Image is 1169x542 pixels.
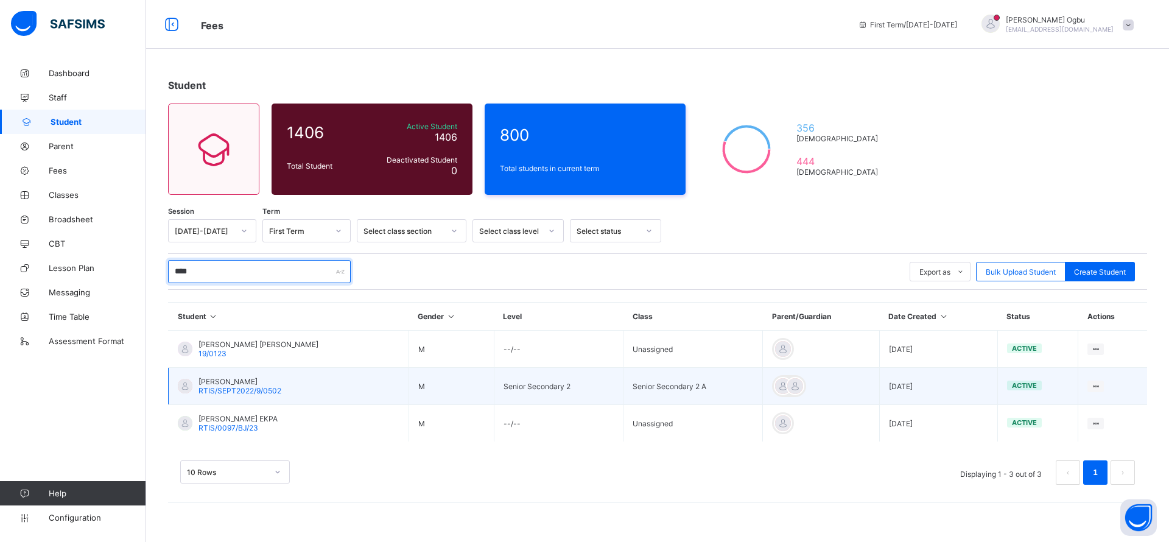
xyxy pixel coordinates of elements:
span: [PERSON_NAME] [PERSON_NAME] [198,340,318,349]
span: Session [168,207,194,216]
span: [DEMOGRAPHIC_DATA] [796,134,883,143]
button: prev page [1056,460,1080,485]
th: Student [169,303,409,331]
th: Gender [409,303,494,331]
span: Broadsheet [49,214,146,224]
td: [DATE] [879,368,997,405]
div: Select status [577,227,639,236]
div: First Term [269,227,328,236]
span: Student [168,79,206,91]
span: Lesson Plan [49,263,146,273]
td: --/-- [494,405,623,442]
td: Senior Secondary 2 A [623,368,763,405]
span: Dashboard [49,68,146,78]
li: Displaying 1 - 3 out of 3 [951,460,1051,485]
span: 1406 [287,123,365,142]
button: next page [1111,460,1135,485]
span: [EMAIL_ADDRESS][DOMAIN_NAME] [1006,26,1114,33]
span: Messaging [49,287,146,297]
div: Select class section [363,227,444,236]
span: Bulk Upload Student [986,267,1056,276]
span: Deactivated Student [371,155,457,164]
i: Sort in Ascending Order [446,312,456,321]
span: [PERSON_NAME] EKPA [198,414,278,423]
span: Term [262,207,280,216]
div: Select class level [479,227,541,236]
span: Time Table [49,312,146,322]
div: Total Student [284,158,368,174]
span: Parent [49,141,146,151]
span: 444 [796,155,883,167]
a: 1 [1089,465,1101,480]
i: Sort in Ascending Order [938,312,949,321]
span: Student [51,117,146,127]
th: Class [623,303,763,331]
th: Actions [1078,303,1147,331]
i: Sort in Ascending Order [208,312,219,321]
span: Assessment Format [49,336,146,346]
span: Export as [919,267,950,276]
td: Unassigned [623,405,763,442]
span: Active Student [371,122,457,131]
span: RTIS/SEPT2022/9/0502 [198,386,281,395]
td: Senior Secondary 2 [494,368,623,405]
span: Fees [201,19,223,32]
li: 下一页 [1111,460,1135,485]
span: Classes [49,190,146,200]
td: M [409,331,494,368]
div: 10 Rows [187,468,267,477]
span: RTIS/0097/BJ/23 [198,423,258,432]
span: session/term information [858,20,957,29]
div: AnnOgbu [969,15,1140,35]
span: Total students in current term [500,164,670,173]
div: [DATE]-[DATE] [175,227,234,236]
span: Fees [49,166,146,175]
span: 356 [796,122,883,134]
td: M [409,405,494,442]
td: Unassigned [623,331,763,368]
span: Help [49,488,146,498]
span: CBT [49,239,146,248]
span: Create Student [1074,267,1126,276]
span: active [1012,344,1037,353]
span: [PERSON_NAME] [198,377,281,386]
img: safsims [11,11,105,37]
td: [DATE] [879,331,997,368]
li: 上一页 [1056,460,1080,485]
span: [DEMOGRAPHIC_DATA] [796,167,883,177]
span: Staff [49,93,146,102]
th: Date Created [879,303,997,331]
td: [DATE] [879,405,997,442]
td: M [409,368,494,405]
span: 800 [500,125,670,144]
span: 1406 [435,131,457,143]
th: Status [997,303,1078,331]
li: 1 [1083,460,1108,485]
span: Configuration [49,513,146,523]
td: --/-- [494,331,623,368]
span: active [1012,381,1037,390]
span: active [1012,418,1037,427]
span: 19/0123 [198,349,226,358]
th: Parent/Guardian [763,303,879,331]
th: Level [494,303,623,331]
span: [PERSON_NAME] Ogbu [1006,15,1114,24]
button: Open asap [1120,499,1157,536]
span: 0 [451,164,457,177]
